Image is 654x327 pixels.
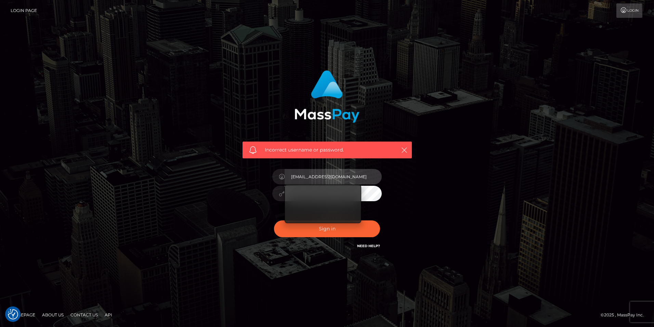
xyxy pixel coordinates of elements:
a: Need Help? [357,244,380,248]
span: Incorrect username or password. [265,146,390,154]
button: Consent Preferences [8,309,18,319]
button: Sign in [274,220,380,237]
input: Username... [285,169,382,184]
img: Revisit consent button [8,309,18,319]
a: Login Page [11,3,37,18]
div: © 2025 , MassPay Inc. [601,311,649,319]
a: About Us [39,310,66,320]
a: API [102,310,115,320]
a: Contact Us [68,310,101,320]
a: Homepage [8,310,38,320]
a: Login [616,3,642,18]
img: MassPay Login [295,70,359,123]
